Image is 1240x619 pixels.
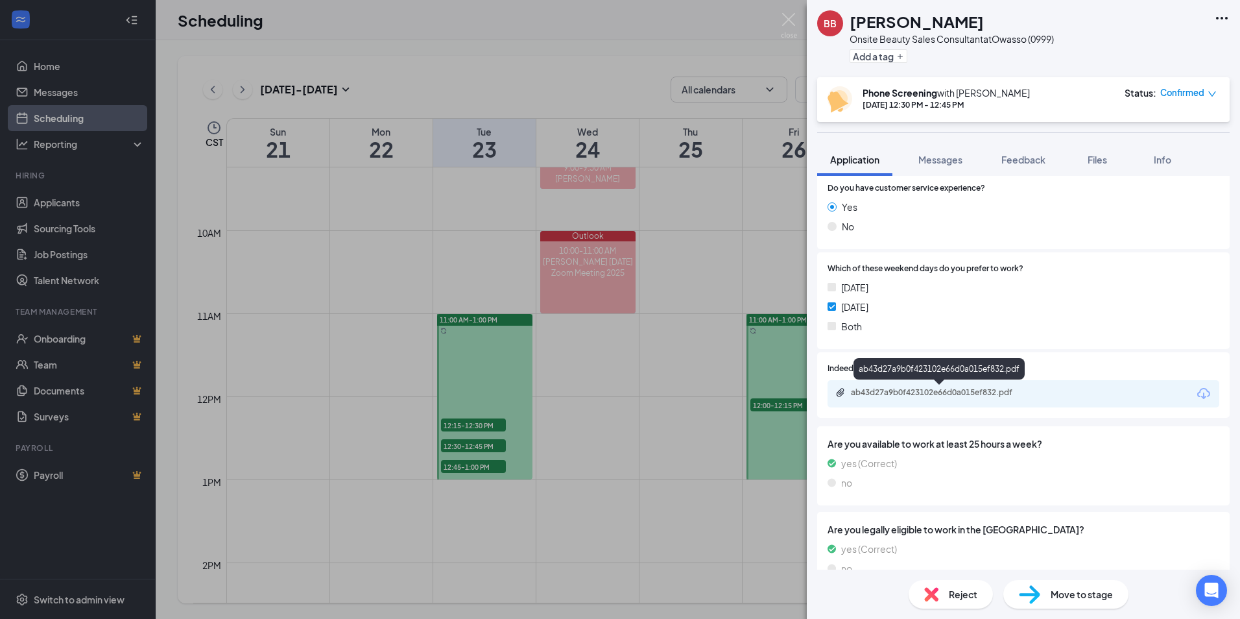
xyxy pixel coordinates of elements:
span: Do you have customer service experience? [828,182,985,195]
span: Which of these weekend days do you prefer to work? [828,263,1023,275]
span: Move to stage [1051,587,1113,601]
h1: [PERSON_NAME] [850,10,984,32]
div: Status : [1125,86,1156,99]
div: [DATE] 12:30 PM - 12:45 PM [863,99,1030,110]
div: ab43d27a9b0f423102e66d0a015ef832.pdf [853,358,1025,380]
div: ab43d27a9b0f423102e66d0a015ef832.pdf [851,387,1032,398]
span: yes (Correct) [841,542,897,556]
span: no [841,476,852,490]
span: Messages [918,154,962,165]
div: BB [824,17,837,30]
span: Are you legally eligible to work in the [GEOGRAPHIC_DATA]? [828,522,1219,537]
span: yes (Correct) [841,456,897,470]
span: Files [1088,154,1107,165]
svg: Paperclip [835,387,846,398]
svg: Ellipses [1214,10,1230,26]
span: down [1208,90,1217,99]
button: PlusAdd a tag [850,49,907,63]
span: Confirmed [1160,86,1204,99]
span: Application [830,154,879,165]
span: Feedback [1001,154,1045,165]
b: Phone Screening [863,87,937,99]
span: Indeed Resume [828,363,885,375]
svg: Plus [896,53,904,60]
span: no [841,561,852,576]
a: Paperclipab43d27a9b0f423102e66d0a015ef832.pdf [835,387,1045,400]
span: Reject [949,587,977,601]
span: Are you available to work at least 25 hours a week? [828,437,1219,451]
span: Info [1154,154,1171,165]
span: Both [841,319,862,334]
span: [DATE] [841,280,868,295]
span: Yes [842,200,857,214]
div: Open Intercom Messenger [1196,575,1227,606]
span: No [842,219,854,234]
div: Onsite Beauty Sales Consultant at Owasso (0999) [850,32,1054,45]
svg: Download [1196,386,1211,402]
span: [DATE] [841,300,868,314]
div: with [PERSON_NAME] [863,86,1030,99]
